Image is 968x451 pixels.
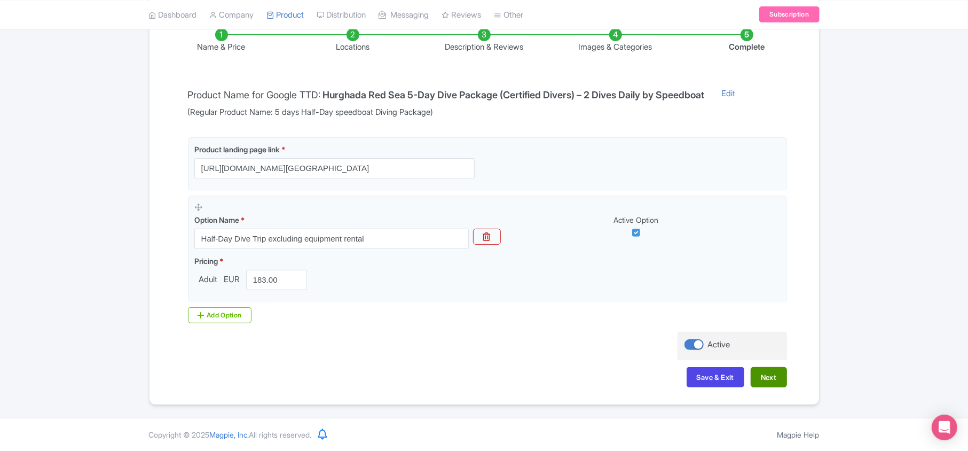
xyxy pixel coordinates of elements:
div: Add Option [188,307,252,323]
div: Copyright © 2025 All rights reserved. [143,429,318,440]
h4: Hurghada Red Sea 5-Day Dive Package (Certified Divers) – 2 Dives Daily by Speedboat [323,90,705,100]
button: Next [751,367,787,387]
input: 0.00 [246,270,308,290]
li: Locations [287,28,419,53]
a: Magpie Help [777,430,820,439]
input: Product landing page link [194,158,475,178]
span: EUR [222,274,242,286]
span: Option Name [194,215,239,224]
input: Option Name [194,229,469,249]
button: Save & Exit [687,367,744,387]
a: Subscription [759,6,819,22]
li: Name & Price [156,28,287,53]
span: Active Option [614,215,659,224]
li: Description & Reviews [419,28,550,53]
a: Edit [711,88,746,119]
span: Product Name for Google TTD: [188,89,321,100]
li: Images & Categories [550,28,681,53]
span: Pricing [194,256,218,266]
span: Adult [194,274,222,286]
span: (Regular Product Name: 5 days Half-Day speedboat Diving Package) [188,106,705,119]
li: Complete [681,28,813,53]
span: Product landing page link [194,145,280,154]
div: Active [708,339,730,351]
div: Open Intercom Messenger [932,415,957,440]
span: Magpie, Inc. [210,430,249,439]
